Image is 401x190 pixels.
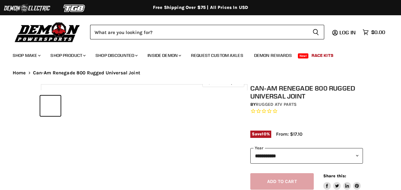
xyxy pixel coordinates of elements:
[51,2,98,14] img: TGB Logo 2
[46,49,89,62] a: Shop Product
[307,49,338,62] a: Race Kits
[186,49,248,62] a: Request Custom Axles
[276,131,302,137] span: From: $17.10
[8,46,384,62] ul: Main menu
[143,49,185,62] a: Inside Demon
[307,25,324,39] button: Search
[249,49,297,62] a: Demon Rewards
[339,29,356,36] span: Log in
[323,173,346,178] span: Share this:
[250,101,363,108] div: by
[250,148,363,164] select: year
[256,102,297,107] a: Rugged ATV Parts
[262,132,266,136] span: 10
[323,173,361,190] aside: Share this:
[250,84,363,100] h1: Can-Am Renegade 800 Rugged Universal Joint
[206,80,241,85] span: Click to expand
[91,49,141,62] a: Shop Discounted
[371,29,385,35] span: $0.00
[90,25,307,39] input: Search
[90,25,324,39] form: Product
[337,30,359,35] a: Log in
[359,28,388,37] a: $0.00
[13,70,26,76] a: Home
[33,70,140,76] span: Can-Am Renegade 800 Rugged Universal Joint
[8,49,44,62] a: Shop Make
[250,108,363,115] span: Rated 0.0 out of 5 stars 0 reviews
[13,21,82,43] img: Demon Powersports
[250,131,271,138] span: Save %
[40,96,61,116] button: IMAGE thumbnail
[3,2,51,14] img: Demon Electric Logo 2
[298,53,309,58] span: New!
